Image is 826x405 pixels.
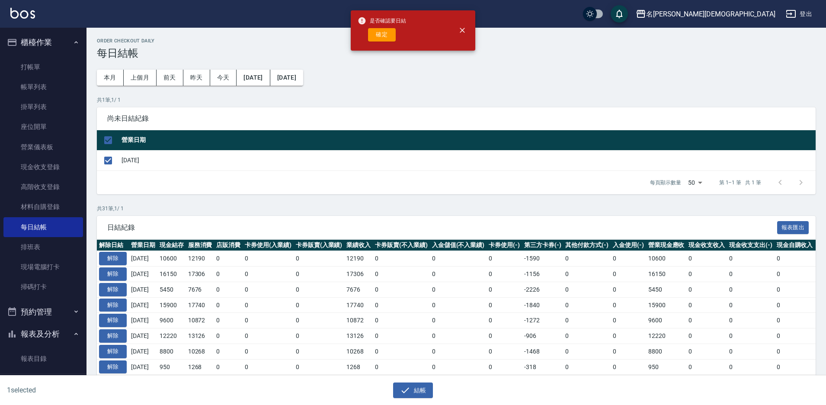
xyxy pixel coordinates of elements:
td: 17740 [186,297,215,313]
td: -1840 [522,297,563,313]
td: 8800 [157,344,186,359]
th: 其他付款方式(-) [563,240,611,251]
td: 1268 [186,359,215,375]
button: 解除 [99,299,127,312]
td: 0 [487,251,522,267]
td: -906 [522,328,563,344]
td: 0 [611,267,646,282]
td: 12220 [157,328,186,344]
td: 13126 [344,328,373,344]
td: 0 [430,282,487,297]
td: 0 [243,282,294,297]
span: 是否確認要日結 [358,16,406,25]
td: 0 [727,328,775,344]
td: 0 [214,251,243,267]
td: -1272 [522,313,563,328]
td: 9600 [157,313,186,328]
td: 0 [727,267,775,282]
td: 0 [611,359,646,375]
a: 報表目錄 [3,349,83,369]
button: 名[PERSON_NAME][DEMOGRAPHIC_DATA] [632,5,779,23]
button: [DATE] [237,70,270,86]
h3: 每日結帳 [97,47,816,59]
td: 0 [686,282,727,297]
td: 0 [686,359,727,375]
td: 0 [430,267,487,282]
button: 昨天 [183,70,210,86]
td: 0 [775,313,815,328]
button: 解除 [99,283,127,296]
td: 0 [294,313,345,328]
td: 10872 [344,313,373,328]
td: 0 [563,251,611,267]
td: 950 [157,359,186,375]
td: 0 [563,313,611,328]
td: 0 [611,328,646,344]
p: 每頁顯示數量 [650,179,681,186]
td: 0 [373,251,430,267]
td: 0 [243,328,294,344]
a: 現場電腦打卡 [3,257,83,277]
td: 0 [775,282,815,297]
td: 0 [686,297,727,313]
td: 8800 [646,344,687,359]
td: [DATE] [129,267,157,282]
td: 0 [430,328,487,344]
td: 0 [294,344,345,359]
td: 13126 [186,328,215,344]
td: 0 [373,282,430,297]
button: 結帳 [393,382,433,399]
td: 0 [243,359,294,375]
button: 解除 [99,314,127,327]
td: 0 [686,313,727,328]
td: 0 [214,267,243,282]
a: 消費分析儀表板 [3,369,83,389]
td: 0 [727,282,775,297]
td: 0 [775,297,815,313]
div: 名[PERSON_NAME][DEMOGRAPHIC_DATA] [646,9,775,19]
td: 0 [243,313,294,328]
td: 0 [294,267,345,282]
td: 0 [294,328,345,344]
td: 0 [686,267,727,282]
button: close [453,21,472,40]
td: 10268 [186,344,215,359]
td: 0 [727,297,775,313]
td: 0 [214,344,243,359]
th: 現金收支支出(-) [727,240,775,251]
a: 營業儀表板 [3,137,83,157]
td: 16150 [646,267,687,282]
td: 0 [563,267,611,282]
td: 0 [294,297,345,313]
td: 0 [294,359,345,375]
h2: Order checkout daily [97,38,816,44]
td: 15900 [157,297,186,313]
button: 解除 [99,345,127,358]
th: 現金結存 [157,240,186,251]
td: 0 [611,313,646,328]
td: [DATE] [129,282,157,297]
td: 10268 [344,344,373,359]
td: 12220 [646,328,687,344]
td: 0 [487,282,522,297]
span: 尚未日結紀錄 [107,114,805,123]
td: 0 [727,344,775,359]
button: 解除 [99,267,127,281]
h6: 1 selected [7,385,205,395]
button: 今天 [210,70,237,86]
td: 0 [611,297,646,313]
td: 0 [430,359,487,375]
th: 入金使用(-) [611,240,646,251]
td: 0 [487,267,522,282]
td: 5450 [646,282,687,297]
td: 0 [611,251,646,267]
th: 營業日期 [129,240,157,251]
td: 0 [563,344,611,359]
td: 0 [563,328,611,344]
td: 0 [487,359,522,375]
td: [DATE] [129,313,157,328]
td: 1268 [344,359,373,375]
button: 確定 [368,28,396,42]
button: save [611,5,628,22]
button: 登出 [782,6,816,22]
